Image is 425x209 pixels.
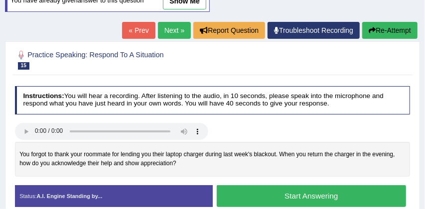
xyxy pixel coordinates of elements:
a: « Prev [122,22,155,39]
a: Troubleshoot Recording [268,22,360,39]
span: 15 [18,62,29,70]
h4: You will hear a recording. After listening to the audio, in 10 seconds, please speak into the mic... [15,86,411,114]
button: Report Question [193,22,265,39]
h2: Practice Speaking: Respond To A Situation [15,49,260,70]
button: Re-Attempt [362,22,418,39]
button: Start Answering [217,185,406,207]
a: Next » [158,22,191,39]
div: Status: [15,185,213,207]
div: You forgot to thank your roommate for lending you their laptop charger during last week's blackou... [15,142,411,176]
b: Instructions: [23,92,64,100]
strong: A.I. Engine Standing by... [37,193,103,199]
